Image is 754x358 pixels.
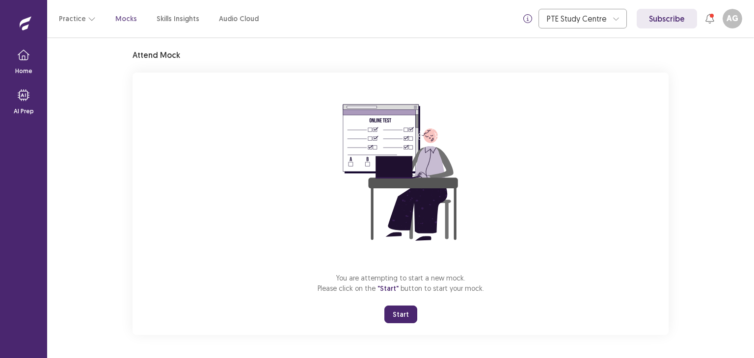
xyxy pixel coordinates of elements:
p: You are attempting to start a new mock. Please click on the button to start your mock. [318,273,484,294]
span: "Start" [377,284,399,293]
p: Home [15,67,32,76]
button: Start [384,306,417,323]
div: PTE Study Centre [547,9,608,28]
a: Skills Insights [157,14,199,24]
a: Audio Cloud [219,14,259,24]
button: Practice [59,10,96,27]
button: AG [723,9,742,28]
img: attend-mock [312,84,489,261]
a: Mocks [115,14,137,24]
p: Attend Mock [133,49,180,61]
a: Subscribe [637,9,697,28]
button: info [519,10,537,27]
p: AI Prep [14,107,34,116]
